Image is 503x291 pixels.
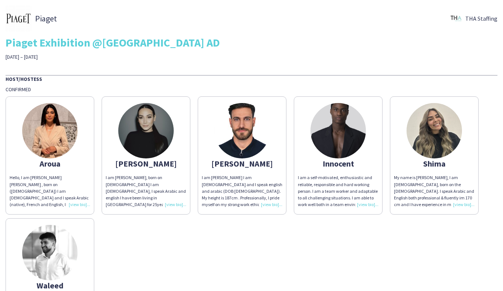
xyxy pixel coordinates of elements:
div: Shima [394,160,475,167]
div: Host/Hostess [6,75,497,82]
div: [PERSON_NAME] [106,160,186,167]
div: Hello, I am [PERSON_NAME] [PERSON_NAME] , born on ([DEMOGRAPHIC_DATA]) I am [DEMOGRAPHIC_DATA] an... [10,174,90,208]
div: [PERSON_NAME] [202,160,282,167]
div: [DATE] – [DATE] [6,54,178,60]
div: My name is [PERSON_NAME], I am [DEMOGRAPHIC_DATA], born on the [DEMOGRAPHIC_DATA]. I speak Arabic... [394,174,475,208]
img: thumb-d548fc36-3d0b-4d75-a4e5-a063acd0019a.jpg [310,103,366,158]
span: THA Staffing [465,15,497,22]
img: thumb-653b9c7585b3b.jpeg [214,103,270,158]
div: I am [PERSON_NAME] I am [DEMOGRAPHIC_DATA] and I speak english and arabic (DOB [DEMOGRAPHIC_DATA]... [202,174,282,208]
div: Piaget Exhibition @[GEOGRAPHIC_DATA] AD [6,37,497,48]
div: Innocent [298,160,378,167]
img: thumb-6aabc9ce-58d0-458d-83a3-1c92ee32a060.jpg [6,6,31,31]
img: thumb-6811e0ce55107.jpeg [22,103,78,158]
div: Waleed [10,282,90,289]
div: Aroua [10,160,90,167]
img: thumb-66a0eee99dbf9.jpeg [407,103,462,158]
span: Piaget [35,15,57,22]
img: thumb-68cbfb929ebfc.jpeg [118,103,174,158]
div: Confirmed [6,86,497,93]
div: I am a self-motivated, enthusiastic and reliable, responsible and hard working person. I am a tea... [298,174,378,208]
img: thumb-071de5eb-77bb-4bc3-b654-bc99de78cf53.png [451,13,462,24]
span: I am [PERSON_NAME], born on [DEMOGRAPHIC_DATA] I am [DEMOGRAPHIC_DATA], I speak Arabic and englis... [106,175,186,274]
img: thumb-65c36ed4789c3.jpeg [22,225,78,280]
